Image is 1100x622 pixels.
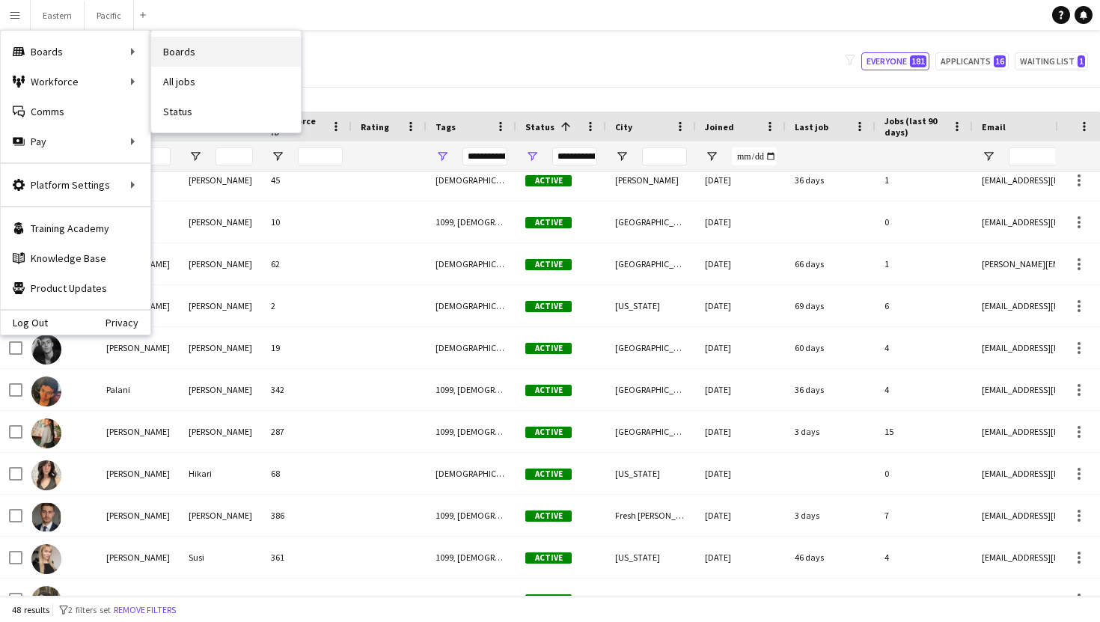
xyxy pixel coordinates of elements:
div: [DEMOGRAPHIC_DATA], [US_STATE], Travel Team, W2 [427,285,516,326]
div: Palani [97,369,180,410]
span: Active [525,385,572,396]
div: 0 [876,201,973,243]
span: Status [525,121,554,132]
img: Ronja Susi [31,544,61,574]
div: 45 [262,159,352,201]
div: 386 [262,495,352,536]
div: [GEOGRAPHIC_DATA] [606,327,696,368]
div: 0 [876,453,973,494]
div: [PERSON_NAME] [180,243,262,284]
span: Active [525,301,572,312]
button: Pacific [85,1,134,30]
span: Active [525,469,572,480]
span: Last job [795,121,828,132]
span: Active [525,259,572,270]
div: 4 [876,327,973,368]
div: 48 [262,579,352,620]
a: Comms [1,97,150,126]
div: [PERSON_NAME] [97,495,180,536]
span: 16 [994,55,1006,67]
img: roberto araujo [31,502,61,532]
div: 1099, [DEMOGRAPHIC_DATA], [US_STATE] [427,579,516,620]
div: [PERSON_NAME] [180,285,262,326]
button: Open Filter Menu [189,150,202,163]
span: Rating [361,121,389,132]
input: Workforce ID Filter Input [298,147,343,165]
span: City [615,121,632,132]
button: Everyone181 [861,52,929,70]
div: 342 [262,369,352,410]
div: [GEOGRAPHIC_DATA] [606,411,696,452]
div: [PERSON_NAME] [180,159,262,201]
div: Platform Settings [1,170,150,200]
div: 15 [876,411,973,452]
span: Active [525,217,572,228]
span: Joined [705,121,734,132]
div: [DEMOGRAPHIC_DATA], [GEOGRAPHIC_DATA], [US_STATE], W2 [427,243,516,284]
div: [PERSON_NAME] [180,579,262,620]
div: 7 [876,495,973,536]
div: [PERSON_NAME] [97,453,180,494]
span: Active [525,594,572,606]
input: First Name Filter Input [133,147,171,165]
div: 66 days [786,243,876,284]
div: [DEMOGRAPHIC_DATA], [US_STATE], W2 [427,327,516,368]
div: [GEOGRAPHIC_DATA] [606,579,696,620]
span: Tags [436,121,456,132]
span: 1 [1078,55,1085,67]
button: Open Filter Menu [436,150,449,163]
div: [PERSON_NAME] [97,537,180,578]
button: Remove filters [111,602,179,618]
a: Boards [151,37,301,67]
div: 62 [262,243,352,284]
div: [DEMOGRAPHIC_DATA], [US_STATE], W2 [427,159,516,201]
div: [DATE] [696,159,786,201]
div: [PERSON_NAME] [180,411,262,452]
div: 1099, [DEMOGRAPHIC_DATA], [US_STATE] [427,537,516,578]
a: Privacy [106,317,150,329]
div: [DATE] [696,243,786,284]
button: Open Filter Menu [982,150,995,163]
div: 1 [876,243,973,284]
div: 36 days [786,369,876,410]
div: [PERSON_NAME] [97,327,180,368]
button: Waiting list1 [1015,52,1088,70]
div: [DATE] [696,327,786,368]
input: Joined Filter Input [732,147,777,165]
div: [DATE] [696,579,786,620]
div: 10 [262,201,352,243]
div: 1099, [DEMOGRAPHIC_DATA], [US_STATE] [427,411,516,452]
div: [DATE] [696,537,786,578]
span: 2 filters set [68,604,111,615]
div: [DEMOGRAPHIC_DATA], [US_STATE], W2 [427,453,516,494]
button: Open Filter Menu [615,150,629,163]
div: [GEOGRAPHIC_DATA][PERSON_NAME] [606,369,696,410]
button: Applicants16 [935,52,1009,70]
div: 68 [262,453,352,494]
span: Active [525,175,572,186]
div: 69 days [786,285,876,326]
div: [PERSON_NAME] [606,159,696,201]
span: Active [525,510,572,522]
button: Open Filter Menu [271,150,284,163]
button: Open Filter Menu [525,150,539,163]
div: 0 [876,579,973,620]
div: 2 [262,285,352,326]
div: [DATE] [696,453,786,494]
div: [PERSON_NAME] [180,327,262,368]
div: Workforce [1,67,150,97]
div: Boards [1,37,150,67]
div: [GEOGRAPHIC_DATA] [606,243,696,284]
div: [DATE] [696,495,786,536]
div: 361 [262,537,352,578]
span: Active [525,552,572,564]
img: Palani DeMario [31,376,61,406]
div: 19 [262,327,352,368]
div: 4 [876,369,973,410]
a: Knowledge Base [1,243,150,273]
div: 1 [876,159,973,201]
a: All jobs [151,67,301,97]
a: Status [151,97,301,126]
div: Fresh [PERSON_NAME] [606,495,696,536]
div: 3 days [786,495,876,536]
